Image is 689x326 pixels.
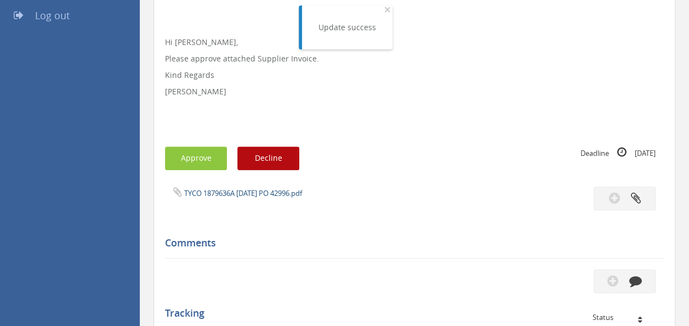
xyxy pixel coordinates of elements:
button: Approve [165,147,227,170]
p: Kind Regards [165,70,664,81]
small: Deadline [DATE] [580,147,656,159]
p: [PERSON_NAME] [165,86,664,97]
div: Update success [318,22,376,33]
a: TYCO 1879636A [DATE] PO 42996.pdf [184,188,302,198]
p: Please approve attached Supplier Invoice. [165,53,664,64]
span: Log out [35,9,70,22]
h5: Comments [165,238,656,249]
h5: Tracking [165,308,656,319]
button: Decline [237,147,299,170]
div: Status [593,313,656,321]
p: Hi [PERSON_NAME], [165,37,664,48]
span: × [384,2,391,17]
